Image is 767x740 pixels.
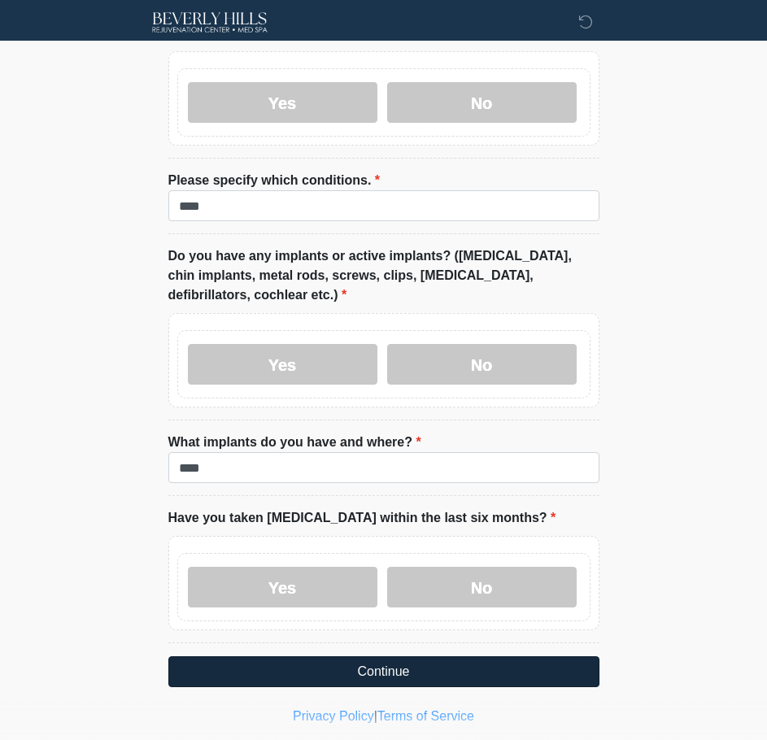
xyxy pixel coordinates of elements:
a: Terms of Service [377,709,474,723]
label: Please specify which conditions. [168,171,381,190]
label: No [387,344,577,385]
label: No [387,567,577,607]
a: Privacy Policy [293,709,374,723]
button: Continue [168,656,599,687]
label: Have you taken [MEDICAL_DATA] within the last six months? [168,508,556,528]
label: Yes [188,82,377,123]
label: Do you have any implants or active implants? ([MEDICAL_DATA], chin implants, metal rods, screws, ... [168,246,599,305]
label: No [387,82,577,123]
label: What implants do you have and where? [168,433,421,452]
label: Yes [188,344,377,385]
a: | [374,709,377,723]
label: Yes [188,567,377,607]
img: Beverly Hills Rejuvenation Center - Prosper Logo [152,12,268,33]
